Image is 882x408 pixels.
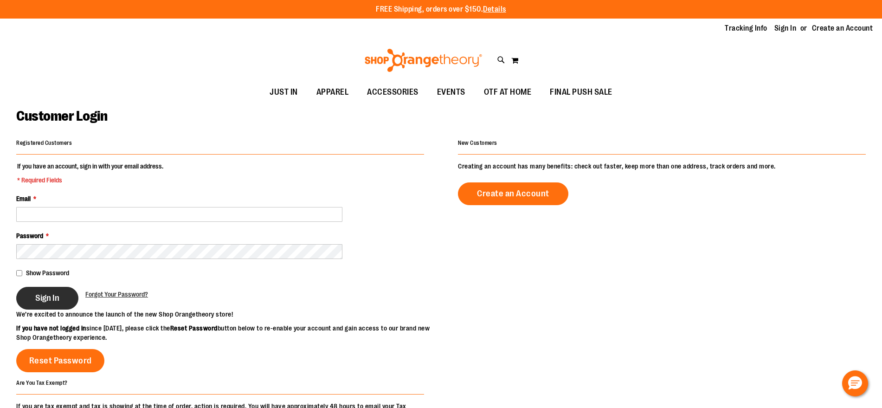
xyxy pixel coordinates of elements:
[367,82,418,103] span: ACCESSORIES
[260,82,307,103] a: JUST IN
[458,182,568,205] a: Create an Account
[842,370,868,396] button: Hello, have a question? Let’s chat.
[477,188,549,199] span: Create an Account
[16,140,72,146] strong: Registered Customers
[725,23,767,33] a: Tracking Info
[16,310,441,319] p: We’re excited to announce the launch of the new Shop Orangetheory store!
[35,293,59,303] span: Sign In
[483,5,506,13] a: Details
[812,23,873,33] a: Create an Account
[16,324,441,342] p: since [DATE], please click the button below to re-enable your account and gain access to our bran...
[475,82,541,103] a: OTF AT HOME
[484,82,532,103] span: OTF AT HOME
[437,82,465,103] span: EVENTS
[16,287,78,310] button: Sign In
[358,82,428,103] a: ACCESSORIES
[376,4,506,15] p: FREE Shipping, orders over $150.
[550,82,612,103] span: FINAL PUSH SALE
[26,269,69,277] span: Show Password
[774,23,797,33] a: Sign In
[458,162,866,171] p: Creating an account has many benefits: check out faster, keep more than one address, track orders...
[17,175,163,185] span: * Required Fields
[458,140,497,146] strong: New Customers
[541,82,622,103] a: FINAL PUSH SALE
[29,356,92,366] span: Reset Password
[16,232,43,240] span: Password
[16,108,107,124] span: Customer Login
[428,82,475,103] a: EVENTS
[270,82,298,103] span: JUST IN
[16,162,164,185] legend: If you have an account, sign in with your email address.
[307,82,358,103] a: APPAREL
[363,49,483,72] img: Shop Orangetheory
[16,349,104,372] a: Reset Password
[16,379,68,386] strong: Are You Tax Exempt?
[16,195,31,202] span: Email
[316,82,349,103] span: APPAREL
[85,291,148,298] span: Forgot Your Password?
[16,324,86,332] strong: If you have not logged in
[85,290,148,299] a: Forgot Your Password?
[170,324,218,332] strong: Reset Password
